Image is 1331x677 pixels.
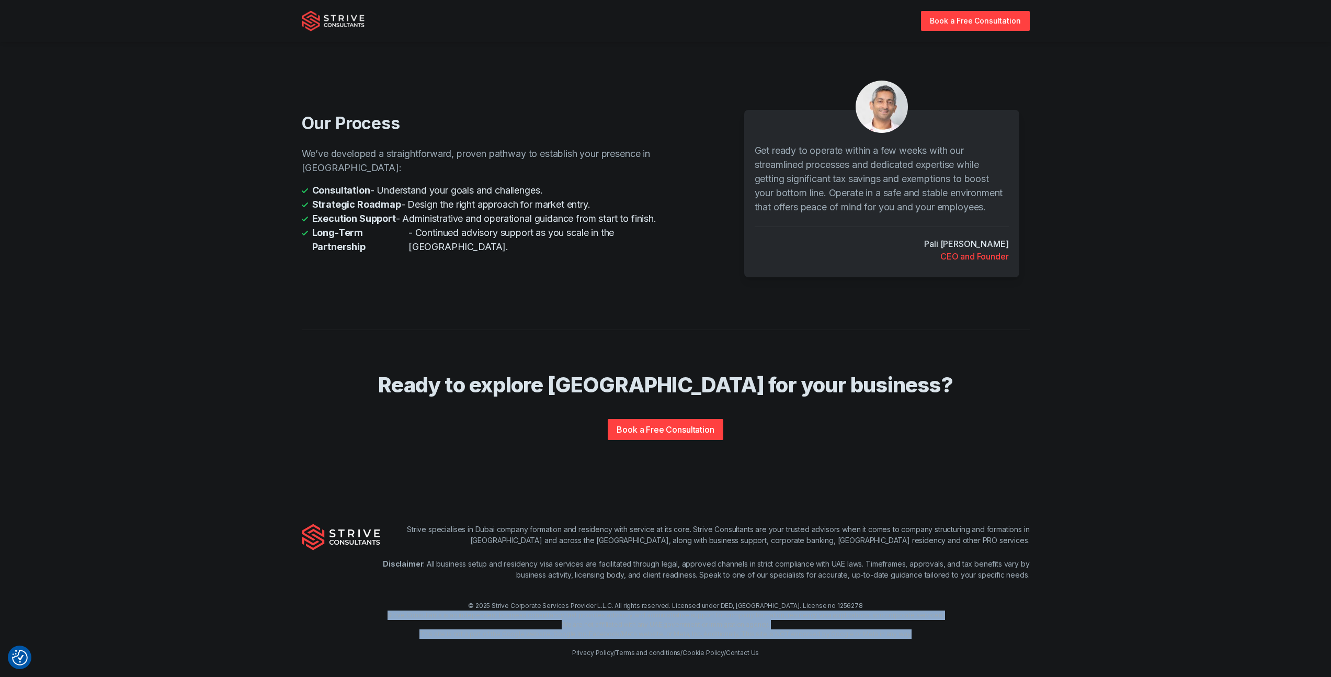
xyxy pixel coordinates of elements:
[940,250,1009,263] div: CEO and Founder
[331,372,1000,398] h4: Ready to explore [GEOGRAPHIC_DATA] for your business?
[302,146,688,175] p: We’ve developed a straightforward, proven pathway to establish your presence in [GEOGRAPHIC_DATA]:
[312,211,396,225] strong: Execution Support
[302,10,365,31] img: Strive Consultants
[302,113,688,134] h2: Our Process
[312,197,401,211] strong: Strategic Roadmap
[615,649,680,657] a: Terms and conditions
[12,650,28,665] button: Consent Preferences
[312,225,408,254] strong: Long-Term Partnership
[12,650,28,665] img: Revisit consent button
[608,419,723,440] a: Book a Free Consultation
[302,524,380,550] img: Strive Consultants
[302,197,688,211] li: - Design the right approach for market entry.
[921,11,1029,30] a: Book a Free Consultation
[302,225,688,254] li: - Continued advisory support as you scale in the [GEOGRAPHIC_DATA].
[924,238,1008,250] cite: Pali [PERSON_NAME]
[312,183,370,197] strong: Consultation
[726,649,759,657] a: Contact Us
[380,558,1030,580] p: : All business setup and residency visa services are facilitated through legal, approved channels...
[383,559,423,568] strong: Disclaimer
[380,524,1030,546] p: Strive specialises in Dubai company formation and residency with service at its core. Strive Cons...
[302,211,688,225] li: - Administrative and operational guidance from start to finish.
[856,81,908,133] img: Pali Banwait, CEO, Strive Consultants, Dubai, UAE
[572,649,613,657] a: Privacy Policy
[302,183,688,197] li: - Understand your goals and challenges.
[755,143,1009,214] p: Get ready to operate within a few weeks with our streamlined processes and dedicated expertise wh...
[682,649,724,657] a: Cookie Policy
